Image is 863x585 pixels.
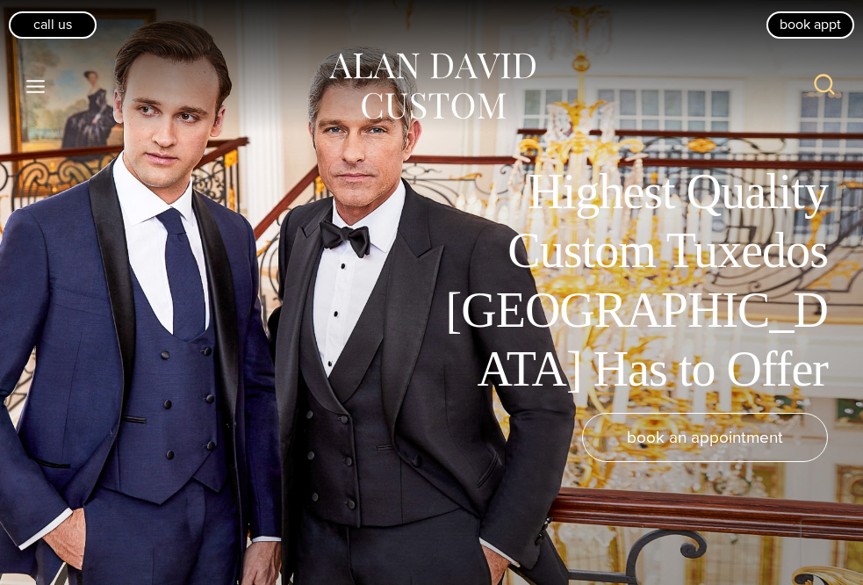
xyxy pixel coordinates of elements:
h1: Highest Quality Custom Tuxedos [GEOGRAPHIC_DATA] Has to Offer [433,162,828,399]
button: View Search Form [803,65,845,107]
a: Call Us [9,11,97,38]
a: book appt [766,11,854,38]
button: Open menu [18,70,54,102]
img: Alan David Custom [327,47,537,126]
span: book an appointment [627,424,783,450]
a: book an appointment [582,413,828,462]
